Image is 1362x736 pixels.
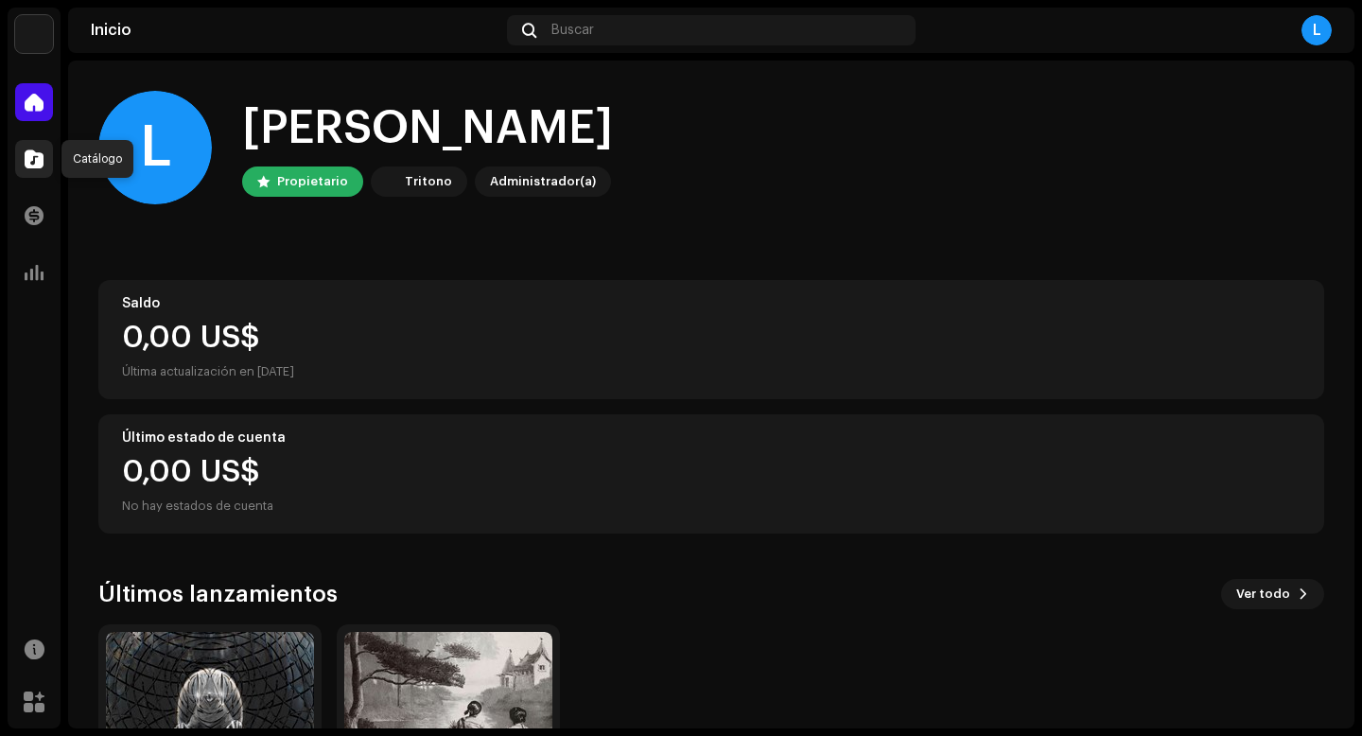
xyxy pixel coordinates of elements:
[1221,579,1324,609] button: Ver todo
[277,170,348,193] div: Propietario
[91,23,499,38] div: Inicio
[490,170,596,193] div: Administrador(a)
[375,170,397,193] img: 78f3867b-a9d0-4b96-9959-d5e4a689f6cf
[1301,15,1332,45] div: L
[98,579,338,609] h3: Últimos lanzamientos
[405,170,452,193] div: Tritono
[1236,575,1290,613] span: Ver todo
[122,296,1301,311] div: Saldo
[551,23,594,38] span: Buscar
[98,280,1324,399] re-o-card-value: Saldo
[98,414,1324,534] re-o-card-value: Último estado de cuenta
[98,91,212,204] div: L
[242,98,613,159] div: [PERSON_NAME]
[122,430,1301,446] div: Último estado de cuenta
[122,360,1301,383] div: Última actualización en [DATE]
[122,495,273,517] div: No hay estados de cuenta
[15,15,53,53] img: 78f3867b-a9d0-4b96-9959-d5e4a689f6cf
